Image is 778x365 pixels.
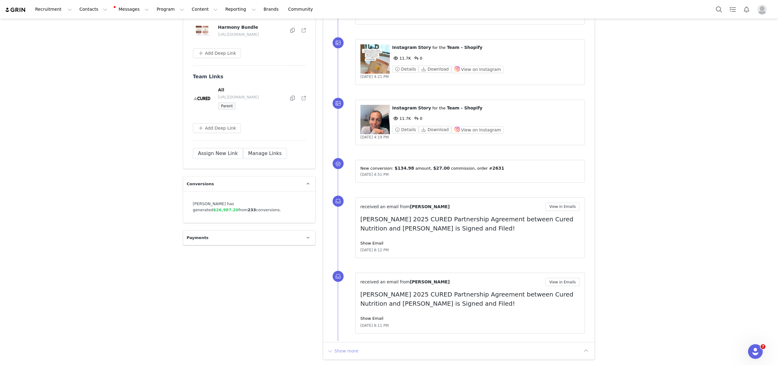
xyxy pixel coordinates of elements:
button: Content [188,2,221,16]
button: View on Instagram [451,66,503,73]
span: received an email from [360,279,410,284]
span: [DATE] 4:21 PM [360,75,389,79]
span: Instagram [392,45,417,50]
button: Assign New Link [193,148,243,159]
button: Profile [754,5,773,14]
p: ⁨ ⁩ ⁨ ⁩ for the ⁨ ⁩ [392,105,580,111]
span: Story [418,105,431,110]
span: Team - Shopify [447,45,482,50]
span: $26,987.20 [213,208,238,212]
span: 7 [761,344,765,349]
p: [URL][DOMAIN_NAME] [218,94,284,100]
p: [PERSON_NAME] 2025 CURED Partnership Agreement between Cured Nutrition and [PERSON_NAME] is Signe... [360,290,580,308]
h4: Harmony Bundle [218,24,284,31]
span: received an email from [360,204,410,209]
img: placeholder-profile.jpg [757,5,767,14]
button: Search [712,2,726,16]
button: Messages [111,2,153,16]
span: Payments [187,235,209,241]
p: [URL][DOMAIN_NAME] [218,32,284,37]
p: [PERSON_NAME] 2025 CURED Partnership Agreement between Cured Nutrition and [PERSON_NAME] is Signe... [360,215,580,233]
a: View on Instagram [451,127,503,132]
button: Show more [327,346,359,356]
a: Community [285,2,319,16]
span: 0 [412,116,422,121]
span: $134.98 [395,166,414,171]
span: Story [418,45,431,50]
h3: Team Links [193,73,292,80]
span: Team - Shopify [447,105,482,110]
a: Show Email [360,241,383,245]
span: 2631 [492,166,504,171]
a: Show Email [360,316,383,321]
button: Details [392,126,418,133]
span: 11.7K [392,116,411,121]
img: Cured_Logos.png [193,94,211,103]
button: View in Emails [545,278,580,286]
button: Add Deep Link [193,123,241,133]
span: [DATE] 8:12 PM [360,247,389,253]
a: View on Instagram [451,67,503,72]
button: Recruitment [31,2,76,16]
button: Add Deep Link [193,48,241,58]
span: $27.00 [433,166,450,171]
a: Brands [260,2,284,16]
button: Details [392,65,418,73]
button: View on Instagram [451,126,503,134]
span: [PERSON_NAME] [410,279,450,284]
button: Download [418,65,451,73]
span: [PERSON_NAME] [410,204,450,209]
span: Conversions [187,181,214,187]
p: ⁨ ⁩ ⁨ ⁩ for the ⁨ ⁩ [392,44,580,51]
span: 0 [412,56,422,61]
p: New conversion: ⁨ ⁩ amount⁨, ⁨ ⁩ commission⁩⁨, order #⁨ ⁩⁩ [360,165,580,171]
span: Parent [218,102,236,110]
iframe: Intercom live chat [748,344,763,359]
img: Harmony_Bundle_Apple_PF.png [193,21,211,40]
img: grin logo [5,7,26,13]
span: [DATE] 4:19 PM [360,135,389,139]
span: [DATE] 8:11 PM [360,323,389,328]
span: 11.7K [392,56,411,61]
h4: All [218,87,284,93]
body: Rich Text Area. Press ALT-0 for help. [5,5,251,12]
a: Tasks [726,2,739,16]
button: View in Emails [545,203,580,211]
button: Program [153,2,188,16]
span: Instagram [392,105,417,110]
span: [DATE] 4:51 PM [360,172,389,177]
button: Reporting [222,2,260,16]
button: Download [418,126,451,133]
button: Contacts [76,2,111,16]
strong: 233 [248,208,256,212]
div: [PERSON_NAME] has generated from conversions. [193,201,306,213]
button: Manage Links [243,148,287,159]
button: Notifications [740,2,753,16]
